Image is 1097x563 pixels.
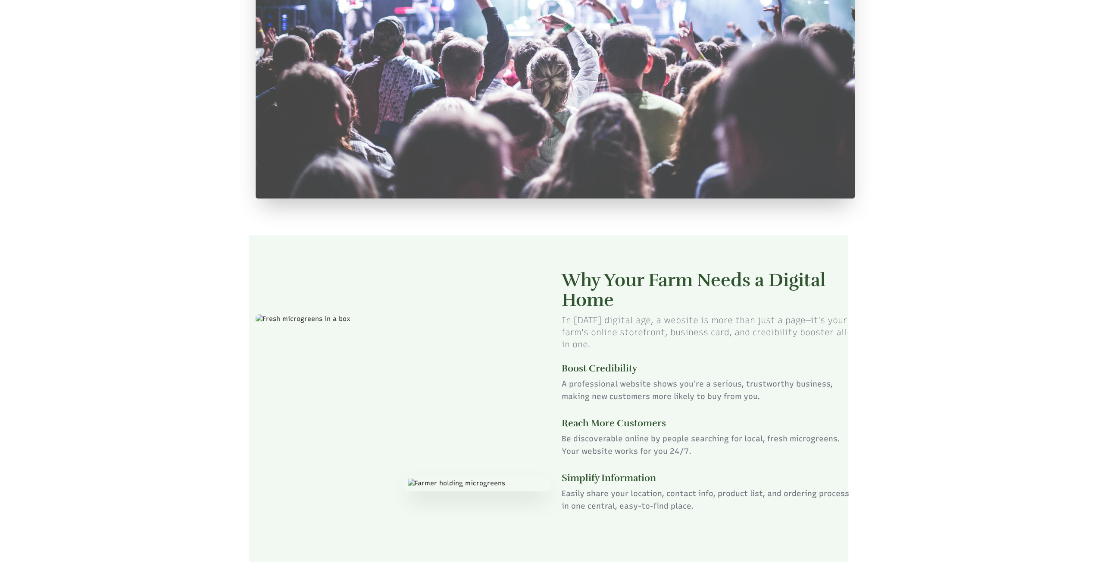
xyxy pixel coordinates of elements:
p: Be discoverable online by people searching for local, fresh microgreens. Your website works for y... [562,432,855,457]
p: In [DATE] digital age, a website is more than just a page—it's your farm's online storefront, bus... [562,314,855,350]
h4: Simplify Information [562,472,855,483]
img: Farmer holding microgreens [404,475,551,491]
h4: Reach More Customers [562,418,855,428]
h2: Why Your Farm Needs a Digital Home [562,270,855,309]
h4: Boost Credibility [562,363,855,373]
p: A professional website shows you're a serious, trustworthy business, making new customers more li... [562,377,855,403]
img: Fresh microgreens in a box [256,314,475,323]
p: Easily share your location, contact info, product list, and ordering process in one central, easy... [562,487,855,512]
